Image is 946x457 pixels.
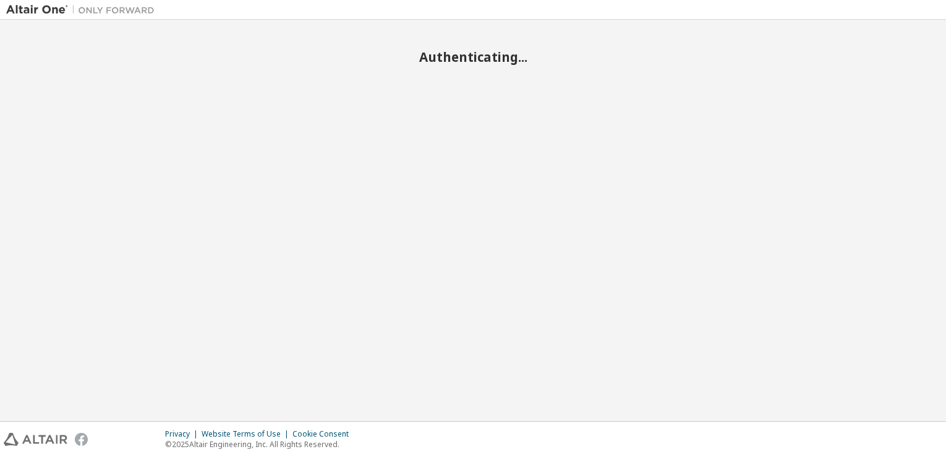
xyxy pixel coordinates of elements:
img: altair_logo.svg [4,433,67,446]
div: Cookie Consent [292,429,356,439]
p: © 2025 Altair Engineering, Inc. All Rights Reserved. [165,439,356,450]
img: Altair One [6,4,161,16]
h2: Authenticating... [6,49,940,65]
div: Privacy [165,429,202,439]
img: facebook.svg [75,433,88,446]
div: Website Terms of Use [202,429,292,439]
